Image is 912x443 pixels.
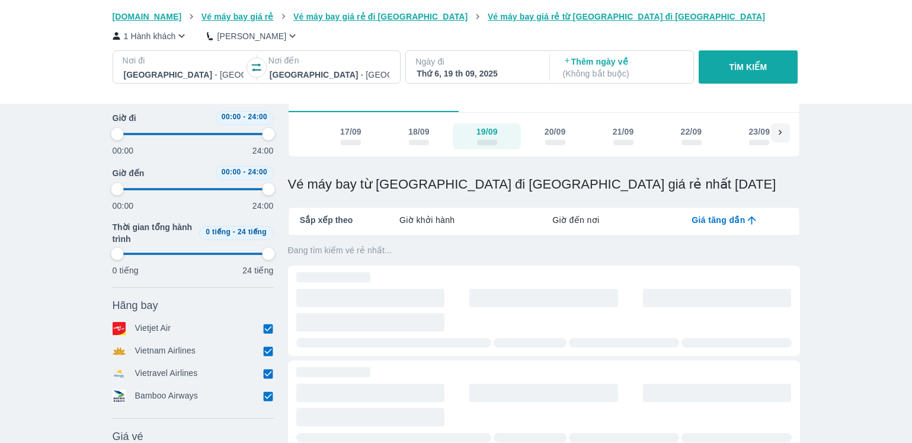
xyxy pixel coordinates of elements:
p: Thêm ngày về [563,56,683,79]
div: 22/09 [681,126,702,138]
p: Ngày đi [415,56,537,68]
h1: Vé máy bay từ [GEOGRAPHIC_DATA] đi [GEOGRAPHIC_DATA] giá rẻ nhất [DATE] [288,176,800,193]
p: Bamboo Airways [135,390,198,403]
button: TÌM KIẾM [699,50,798,84]
span: Vé máy bay giá rẻ từ [GEOGRAPHIC_DATA] đi [GEOGRAPHIC_DATA] [488,12,765,21]
p: [PERSON_NAME] [217,30,286,42]
span: - [243,113,245,121]
div: Thứ 6, 19 th 09, 2025 [417,68,536,79]
span: Giờ đến nơi [552,214,599,226]
span: 24:00 [248,168,267,176]
span: 0 tiếng [206,228,231,236]
p: Nơi đến [268,55,391,66]
span: 00:00 [222,168,241,176]
p: 0 tiếng [113,264,139,276]
p: Vietjet Air [135,322,171,335]
p: Đang tìm kiếm vé rẻ nhất... [288,244,800,256]
p: Nơi đi [123,55,245,66]
div: 23/09 [748,126,770,138]
span: [DOMAIN_NAME] [113,12,182,21]
button: [PERSON_NAME] [207,30,299,42]
span: Vé máy bay giá rẻ đi [GEOGRAPHIC_DATA] [293,12,468,21]
p: ( Không bắt buộc ) [563,68,683,79]
button: 1 Hành khách [113,30,188,42]
span: Giờ đến [113,167,145,179]
div: lab API tabs example [353,208,799,232]
div: 18/09 [408,126,430,138]
nav: breadcrumb [113,11,800,23]
span: 24:00 [248,113,267,121]
div: scrollable day and price [317,123,771,149]
p: 00:00 [113,145,134,157]
span: Thời gian tổng hành trình [113,221,194,245]
div: 17/09 [340,126,361,138]
span: Hãng bay [113,298,158,313]
span: 00:00 [222,113,241,121]
span: Vé máy bay giá rẻ [201,12,274,21]
p: 24:00 [252,200,274,212]
span: Giờ đi [113,112,136,124]
p: TÌM KIẾM [729,61,767,73]
p: 24:00 [252,145,274,157]
p: Vietnam Airlines [135,345,196,358]
div: 20/09 [545,126,566,138]
span: - [243,168,245,176]
p: 24 tiếng [242,264,273,276]
span: - [233,228,235,236]
p: Vietravel Airlines [135,367,198,380]
span: Giờ khởi hành [399,214,455,226]
p: 1 Hành khách [124,30,176,42]
span: Sắp xếp theo [300,214,353,226]
div: 21/09 [613,126,634,138]
span: 24 tiếng [238,228,267,236]
p: 00:00 [113,200,134,212]
div: 19/09 [476,126,498,138]
span: Giá tăng dần [692,214,745,226]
